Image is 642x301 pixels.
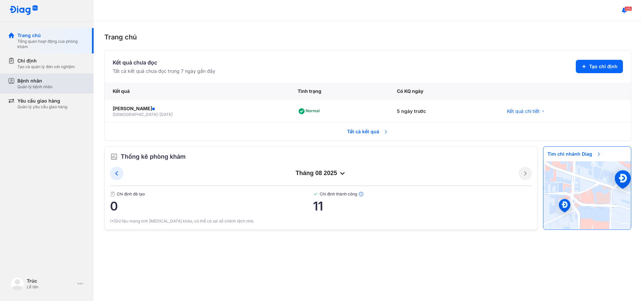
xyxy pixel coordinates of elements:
div: Trúc [27,278,75,284]
div: Quản lý bệnh nhân [17,84,52,90]
span: Tạo chỉ định [589,63,618,70]
div: Lễ tân [27,284,75,290]
div: Quản lý yêu cầu giao hàng [17,104,67,110]
div: Tổng quan hoạt động của phòng khám [17,39,86,49]
img: info.7e716105.svg [358,191,364,197]
div: [PERSON_NAME] [113,105,282,112]
div: Bệnh nhân [17,78,52,84]
div: (*)Dữ liệu mang tính [MEDICAL_DATA] khảo, có thể có sai số chênh lệch nhỏ. [110,218,532,224]
button: Tạo chỉ định [576,60,623,73]
span: Kết quả chi tiết [507,108,540,115]
span: - [157,112,159,117]
span: 11 [313,199,532,213]
div: Trang chủ [17,32,86,39]
img: logo [9,5,38,16]
img: document.50c4cfd0.svg [110,191,115,197]
span: [DEMOGRAPHIC_DATA] [113,112,157,117]
div: Tình trạng [290,83,389,100]
div: Kết quả chưa đọc [113,58,215,66]
span: Tìm chi nhánh Diag [543,147,606,161]
div: Kết quả [105,83,290,100]
div: Normal [298,106,322,117]
div: tháng 08 2025 [123,169,519,177]
div: Tất cả kết quả chưa đọc trong 7 ngày gần đây [113,68,215,74]
span: 0 [110,199,313,213]
div: Tạo và quản lý đơn xét nghiệm [17,64,75,69]
img: order.5a6da16c.svg [110,153,118,161]
span: Thống kê phòng khám [121,152,186,161]
span: Tất cả kết quả [343,124,393,139]
div: 5 ngày trước [389,100,499,123]
div: Có KQ ngày [389,83,499,100]
img: logo [11,277,24,290]
span: Chỉ định đã tạo [110,191,313,197]
div: Chỉ định [17,57,75,64]
span: 315 [625,6,632,11]
div: Trang chủ [104,32,631,42]
div: Yêu cầu giao hàng [17,98,67,104]
span: Chỉ định thành công [313,191,532,197]
span: [DATE] [159,112,173,117]
img: checked-green.01cc79e0.svg [313,191,318,197]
